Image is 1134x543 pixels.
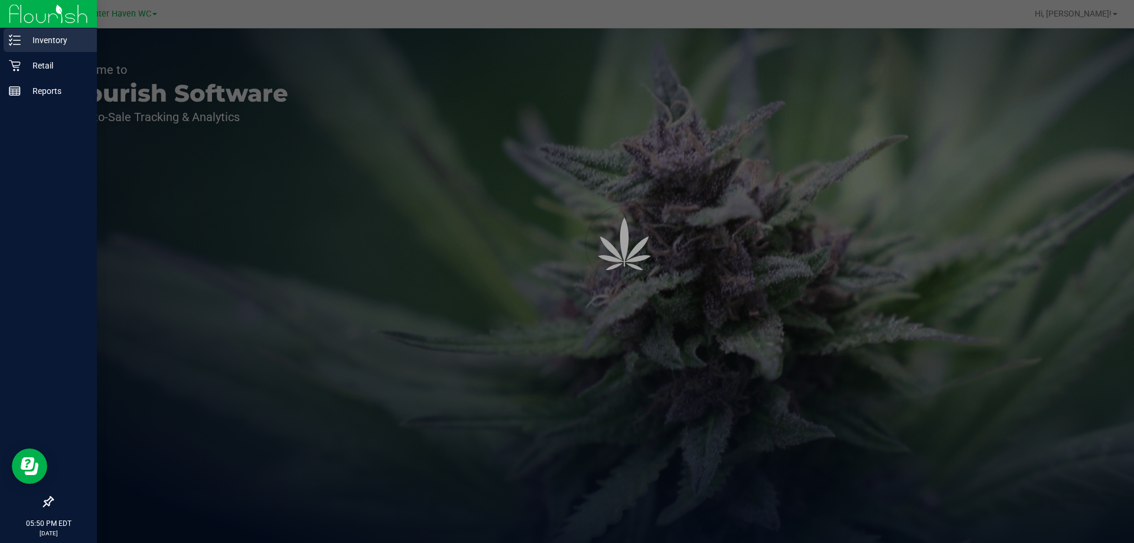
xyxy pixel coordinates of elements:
[21,84,92,98] p: Reports
[9,85,21,97] inline-svg: Reports
[9,34,21,46] inline-svg: Inventory
[21,58,92,73] p: Retail
[5,529,92,538] p: [DATE]
[9,60,21,71] inline-svg: Retail
[21,33,92,47] p: Inventory
[12,448,47,484] iframe: Resource center
[5,518,92,529] p: 05:50 PM EDT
